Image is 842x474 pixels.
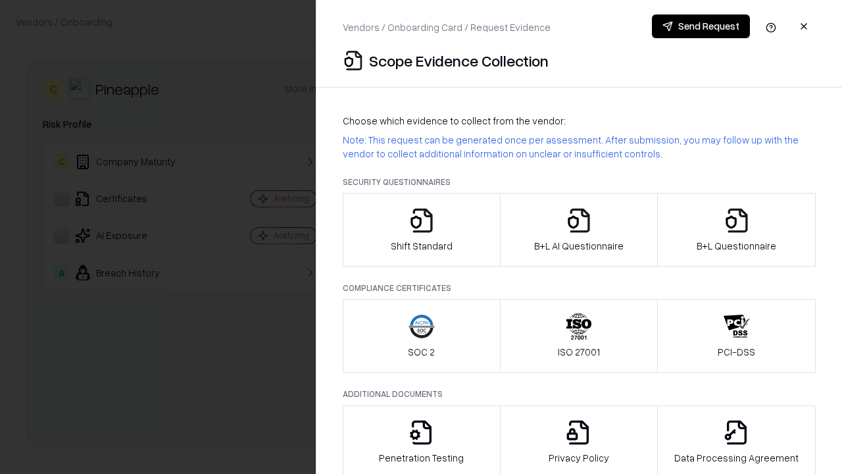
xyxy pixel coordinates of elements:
p: B+L Questionnaire [697,239,776,253]
p: Note: This request can be generated once per assessment. After submission, you may follow up with... [343,133,816,161]
p: SOC 2 [408,345,435,359]
button: B+L Questionnaire [657,193,816,267]
button: ISO 27001 [500,299,658,373]
button: PCI-DSS [657,299,816,373]
p: Security Questionnaires [343,176,816,188]
p: Scope Evidence Collection [369,50,549,71]
p: Vendors / Onboarding Card / Request Evidence [343,20,551,34]
p: Data Processing Agreement [674,451,799,465]
button: Send Request [652,14,750,38]
p: Additional Documents [343,388,816,400]
p: Compliance Certificates [343,282,816,294]
button: SOC 2 [343,299,501,373]
p: Shift Standard [391,239,453,253]
p: Penetration Testing [379,451,464,465]
p: Choose which evidence to collect from the vendor: [343,114,816,128]
p: ISO 27001 [558,345,600,359]
p: Privacy Policy [549,451,609,465]
button: B+L AI Questionnaire [500,193,658,267]
button: Shift Standard [343,193,501,267]
p: PCI-DSS [718,345,755,359]
p: B+L AI Questionnaire [534,239,624,253]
